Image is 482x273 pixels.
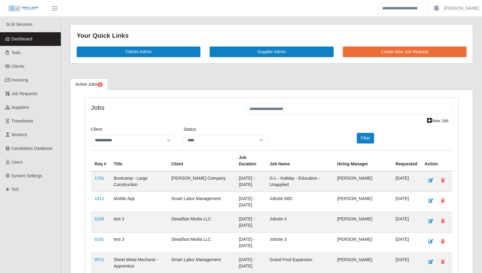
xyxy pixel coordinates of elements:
td: Jobsite ABC [266,192,333,212]
td: [DATE] [392,192,421,212]
td: test 3 [110,212,168,232]
th: Hiring Manager [334,150,392,171]
td: Mobile App [110,192,168,212]
span: Candidates Database [12,146,53,151]
td: [PERSON_NAME] [334,232,392,253]
td: [PERSON_NAME] [334,192,392,212]
label: Status: [184,126,197,133]
a: [PERSON_NAME] [444,5,479,12]
span: Todo [12,50,21,55]
td: Grand Pool Expansion [266,253,333,273]
td: Bootcamp - Large Construction [110,171,168,192]
th: Requested [392,150,421,171]
td: [DATE] [392,171,421,192]
span: Job Requests [12,91,38,96]
td: [DATE] - [DATE] [235,253,266,273]
a: 1791 [95,176,104,181]
span: ToS [12,187,19,192]
span: Clients [12,64,25,69]
td: G-L - Holiday - Education - Unapplied [266,171,333,192]
td: [PERSON_NAME] [334,253,392,273]
a: Create New Job Request [343,47,466,57]
td: [DATE] - [DATE] [235,232,266,253]
td: Sheet Metal Mechanic - Apprentice [110,253,168,273]
th: Job Duration [235,150,266,171]
button: Filter [357,133,374,143]
span: Timesheets [12,119,33,123]
span: System Settings [12,173,42,178]
td: [PERSON_NAME] [334,171,392,192]
a: Supplier Admin [210,47,333,57]
span: Suppliers [12,105,29,110]
td: [DATE] [392,232,421,253]
span: Dashboard [12,36,33,41]
th: Req # [91,150,110,171]
span: SLM Services [6,22,32,27]
th: Title [110,150,168,171]
td: Steadfast Media LLC [168,212,235,232]
td: test 3 [110,232,168,253]
th: Client [168,150,235,171]
a: 8571 [95,257,104,262]
td: [DATE] [392,253,421,273]
td: [DATE] - [DATE] [235,171,266,192]
label: Client: [91,126,103,133]
span: Invoicing [12,78,28,82]
div: Your Quick Links [77,31,466,40]
span: Pending Jobs [97,82,103,87]
span: Users [12,160,23,164]
td: Jobsite 3 [266,232,333,253]
a: Clients Admin [77,47,200,57]
input: Search [378,3,429,14]
a: 6161 [95,237,104,242]
td: [PERSON_NAME] [334,212,392,232]
a: New Job [423,116,452,126]
th: Action [421,150,452,171]
td: Smart Labor Management [168,253,235,273]
h4: Jobs [91,104,236,111]
span: Workers [12,132,27,137]
td: Jobsite 4 [266,212,333,232]
img: SLM Logo [9,5,39,12]
td: [DATE] - [DATE] [235,212,266,232]
a: 6160 [95,216,104,221]
td: [DATE] [392,212,421,232]
td: Steadfast Media LLC [168,232,235,253]
a: Active Jobs [70,78,108,90]
td: [DATE] - [DATE] [235,192,266,212]
th: Job Name [266,150,333,171]
a: 1812 [95,196,104,201]
td: [PERSON_NAME] Company [168,171,235,192]
td: Smart Labor Management [168,192,235,212]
